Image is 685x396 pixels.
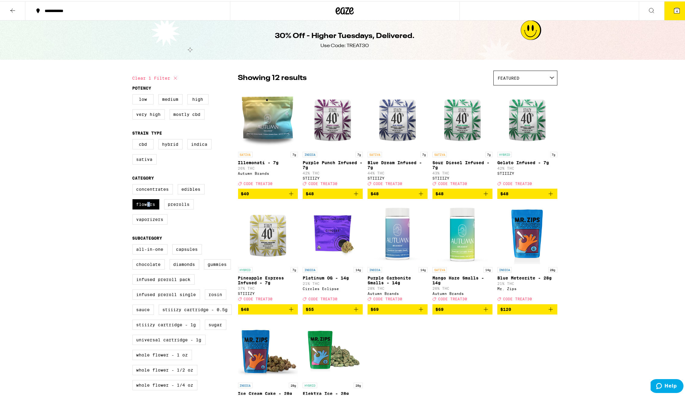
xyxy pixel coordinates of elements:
[132,93,154,103] label: Low
[158,138,183,148] label: Hybrid
[368,203,428,303] a: Open page for Purple Carbonite Smalls - 14g from Autumn Brands
[170,108,205,118] label: Mostly CBD
[497,87,557,148] img: STIIIZY - Gelato Infused - 7g
[432,87,492,148] img: STIIIZY - Sour Diesel Infused - 7g
[368,266,382,271] p: INDICA
[498,75,520,79] span: Featured
[497,203,557,303] a: Open page for Blue Meteorite - 28g from Mr. Zips
[132,85,151,89] legend: Potency
[132,69,179,85] button: Clear 1 filter
[132,334,205,344] label: Universal Cartridge - 1g
[303,170,363,174] p: 42% THC
[241,306,249,311] span: $48
[238,318,298,378] img: Mr. Zips - Ice Cream Cake - 28g
[303,286,363,289] div: Circles Eclipse
[238,274,298,284] p: Pineapple Express Infused - 7g
[172,243,202,253] label: Capsules
[503,296,532,300] span: CODE TREAT30
[368,187,428,198] button: Add to bag
[497,266,512,271] p: INDICA
[368,285,428,289] p: 28% THC
[497,203,557,263] img: Mr. Zips - Blue Meteorite - 28g
[306,190,314,195] span: $48
[432,203,492,303] a: Open page for Mango Haze Smalls - 14g from Autumn Brands
[497,286,557,289] div: Mr. Zips
[503,180,532,184] span: CODE TREAT30
[368,151,382,156] p: SATIVA
[238,303,298,313] button: Add to bag
[275,30,415,40] h1: 30% Off - Higher Tuesdays, Delivered.
[238,285,298,289] p: 37% THC
[238,203,298,303] a: Open page for Pineapple Express Infused - 7g from STIIIZY
[438,180,467,184] span: CODE TREAT30
[303,87,363,148] img: STIIIZY - Purple Punch Infused - 7g
[132,174,154,179] legend: Category
[132,108,165,118] label: Very High
[187,138,212,148] label: Indica
[178,183,205,193] label: Edibles
[303,87,363,187] a: Open page for Purple Punch Infused - 7g from STIIIZY
[132,379,197,389] label: Whole Flower - 1/4 oz
[432,151,447,156] p: SATIVA
[238,151,253,156] p: SATIVA
[651,378,683,393] iframe: Opens a widget where you can find more information
[238,87,298,187] a: Open page for Illemonati - 7g from Autumn Brands
[306,306,314,311] span: $55
[368,303,428,313] button: Add to bag
[303,151,317,156] p: INDICA
[303,203,363,263] img: Circles Eclipse - Platinum OG - 14g
[303,266,317,271] p: INDICA
[500,306,511,311] span: $120
[438,296,467,300] span: CODE TREAT30
[238,170,298,174] div: Autumn Brands
[238,290,298,294] div: STIIIZY
[132,213,167,223] label: Vaporizers
[497,151,512,156] p: HYBRID
[291,151,298,156] p: 7g
[132,243,167,253] label: All-In-One
[205,318,226,329] label: Sugar
[164,198,194,208] label: Prerolls
[303,303,363,313] button: Add to bag
[321,41,369,48] div: Use Code: TREAT30
[500,190,508,195] span: $48
[497,303,557,313] button: Add to bag
[497,165,557,169] p: 42% THC
[308,296,337,300] span: CODE TREAT30
[432,285,492,289] p: 26% THC
[303,187,363,198] button: Add to bag
[238,72,307,82] p: Showing 12 results
[354,266,363,271] p: 14g
[132,318,200,329] label: STIIIZY Cartridge - 1g
[432,266,447,271] p: SATIVA
[368,87,428,187] a: Open page for Blue Dream Infused - 7g from STIIIZY
[368,175,428,179] div: STIIIZY
[132,129,162,134] legend: Strain Type
[132,183,173,193] label: Concentrates
[303,280,363,284] p: 21% THC
[291,266,298,271] p: 7g
[238,266,253,271] p: HYBRID
[432,159,492,169] p: Sour Diesel Infused - 7g
[238,203,298,263] img: STIIIZY - Pineapple Express Infused - 7g
[368,203,428,263] img: Autumn Brands - Purple Carbonite Smalls - 14g
[159,303,232,314] label: STIIIZY Cartridge - 0.5g
[132,273,195,283] label: Infused Preroll Pack
[303,175,363,179] div: STIIIZY
[132,349,192,359] label: Whole Flower - 1 oz
[303,159,363,169] p: Purple Punch Infused - 7g
[371,190,379,195] span: $48
[676,8,678,12] span: 4
[435,190,444,195] span: $48
[241,190,249,195] span: $40
[355,151,363,156] p: 7g
[550,151,557,156] p: 7g
[483,266,492,271] p: 14g
[432,170,492,174] p: 43% THC
[170,258,199,268] label: Diamonds
[432,175,492,179] div: STIIIZY
[432,274,492,284] p: Mango Haze Smalls - 14g
[420,151,428,156] p: 7g
[204,258,231,268] label: Gummies
[132,153,157,163] label: Sativa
